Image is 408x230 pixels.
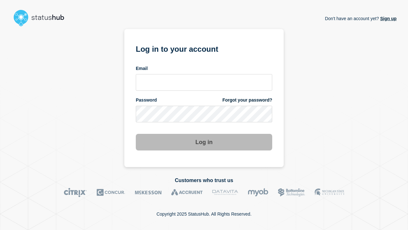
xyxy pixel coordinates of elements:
[379,16,397,21] a: Sign up
[11,8,72,28] img: StatusHub logo
[212,188,238,197] img: DataVita logo
[11,178,397,183] h2: Customers who trust us
[248,188,268,197] img: myob logo
[136,65,148,72] span: Email
[315,188,344,197] img: MSU logo
[135,188,162,197] img: McKesson logo
[64,188,87,197] img: Citrix logo
[171,188,203,197] img: Accruent logo
[222,97,272,103] a: Forgot your password?
[136,97,157,103] span: Password
[136,42,272,54] h1: Log in to your account
[136,106,272,122] input: password input
[325,11,397,26] p: Don't have an account yet?
[278,188,305,197] img: Bottomline logo
[136,74,272,91] input: email input
[136,134,272,150] button: Log in
[157,211,251,217] p: Copyright 2025 StatusHub. All Rights Reserved.
[97,188,125,197] img: Concur logo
